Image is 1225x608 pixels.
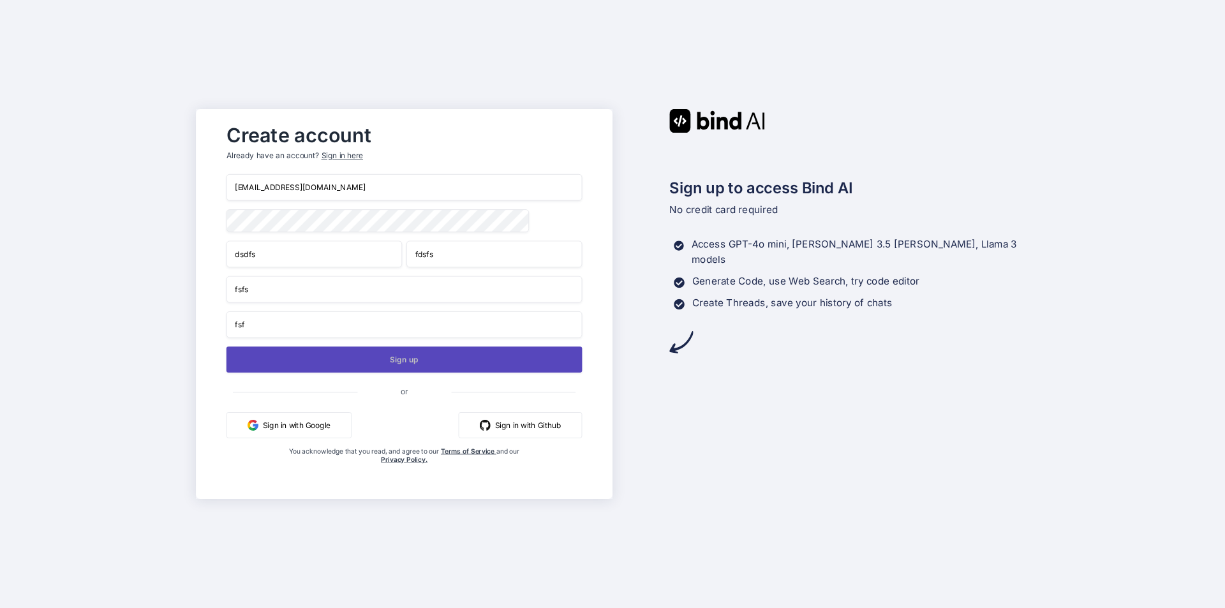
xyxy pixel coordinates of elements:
[357,378,451,404] span: or
[248,420,258,431] img: google
[692,237,1029,268] p: Access GPT-4o mini, [PERSON_NAME] 3.5 [PERSON_NAME], Llama 3 models
[692,295,893,311] p: Create Threads, save your history of chats
[669,330,693,354] img: arrow
[322,151,363,161] div: Sign in here
[226,151,583,161] p: Already have an account?
[669,176,1029,199] h2: Sign up to access Bind AI
[226,412,352,438] button: Sign in with Google
[669,202,1029,218] p: No credit card required
[226,276,583,303] input: Your company name
[226,174,583,201] input: Email
[381,456,427,464] a: Privacy Policy.
[226,241,402,267] input: First Name
[286,447,523,490] div: You acknowledge that you read, and agree to our and our
[480,420,491,431] img: github
[692,274,919,289] p: Generate Code, use Web Search, try code editor
[226,346,583,373] button: Sign up
[441,447,496,455] a: Terms of Service
[226,311,583,338] input: Company website
[669,109,765,133] img: Bind AI logo
[459,412,583,438] button: Sign in with Github
[406,241,582,267] input: Last Name
[226,126,583,144] h2: Create account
